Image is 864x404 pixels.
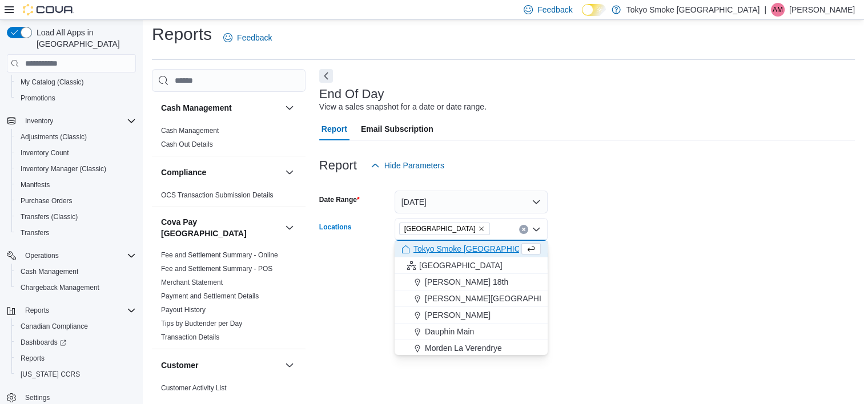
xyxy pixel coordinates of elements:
button: Inventory [21,114,58,128]
span: Transfers (Classic) [21,212,78,221]
button: Adjustments (Classic) [11,129,140,145]
button: Canadian Compliance [11,318,140,334]
span: Inventory Manager (Classic) [21,164,106,173]
a: Feedback [219,26,276,49]
span: Purchase Orders [21,196,73,205]
span: Inventory Count [21,148,69,157]
a: Adjustments (Classic) [16,130,91,144]
a: Inventory Count [16,146,74,160]
h3: Customer [161,359,198,371]
span: Fee and Settlement Summary - POS [161,264,272,273]
span: Operations [25,251,59,260]
h1: Reports [152,23,212,46]
a: Manifests [16,178,54,192]
a: Dashboards [11,334,140,350]
span: Dashboards [21,338,66,347]
span: Reports [21,354,45,363]
button: Remove Mount Pearl Commonwealth from selection in this group [478,225,485,232]
span: Manifests [16,178,136,192]
button: Morden La Verendrye [395,340,548,357]
button: Cova Pay [GEOGRAPHIC_DATA] [283,221,296,235]
a: Canadian Compliance [16,320,93,333]
span: Morden La Verendrye [425,342,502,354]
a: Transaction Details [161,333,219,341]
button: Inventory [2,113,140,129]
button: Operations [21,249,63,262]
span: Cash Management [161,126,219,135]
button: Reports [21,304,54,317]
a: Cash Out Details [161,140,213,148]
span: [PERSON_NAME] 18th [425,276,508,288]
button: Close list of options [532,225,541,234]
span: Inventory Manager (Classic) [16,162,136,176]
span: Feedback [537,4,572,15]
div: View a sales snapshot for a date or date range. [319,101,487,113]
span: My Catalog (Classic) [21,78,84,87]
button: Cash Management [283,101,296,115]
div: Cova Pay [GEOGRAPHIC_DATA] [152,248,306,349]
a: OCS Transaction Submission Details [161,191,274,199]
button: [PERSON_NAME] 18th [395,274,548,290]
button: [GEOGRAPHIC_DATA] [395,257,548,274]
a: Transfers (Classic) [16,210,82,224]
button: Operations [2,248,140,264]
a: Dashboards [16,336,71,349]
span: Reports [21,304,136,317]
span: Load All Apps in [GEOGRAPHIC_DATA] [32,27,136,50]
span: Settings [25,393,50,402]
button: Dauphin Main [395,324,548,340]
span: Transaction Details [161,333,219,342]
span: Cash Out Details [161,140,213,149]
button: Clear input [519,225,528,234]
div: Cash Management [152,124,306,156]
span: Dashboards [16,336,136,349]
span: Feedback [237,32,272,43]
span: Adjustments (Classic) [16,130,136,144]
h3: Compliance [161,167,206,178]
button: [PERSON_NAME] [395,307,548,324]
span: [PERSON_NAME] [425,309,491,321]
h3: Cash Management [161,102,232,114]
a: Chargeback Management [16,281,104,294]
img: Cova [23,4,74,15]
span: [GEOGRAPHIC_DATA] [419,260,503,271]
h3: Report [319,159,357,172]
span: Payment and Settlement Details [161,292,259,301]
span: Dark Mode [582,16,582,17]
span: Washington CCRS [16,367,136,381]
span: Purchase Orders [16,194,136,208]
span: Hide Parameters [384,160,444,171]
a: Purchase Orders [16,194,77,208]
p: | [764,3,766,17]
a: Cash Management [161,127,219,135]
button: Transfers (Classic) [11,209,140,225]
span: Report [322,118,347,140]
button: [US_STATE] CCRS [11,366,140,382]
input: Dark Mode [582,4,606,16]
div: Angie Martin [771,3,785,17]
span: Fee and Settlement Summary - Online [161,251,278,260]
button: Tokyo Smoke [GEOGRAPHIC_DATA] [395,241,548,257]
span: Canadian Compliance [16,320,136,333]
a: Fee and Settlement Summary - POS [161,265,272,273]
button: Reports [2,302,140,318]
span: Transfers [21,228,49,237]
span: [PERSON_NAME][GEOGRAPHIC_DATA] [425,293,574,304]
button: Manifests [11,177,140,193]
button: Customer [283,358,296,372]
span: Canadian Compliance [21,322,88,331]
span: Merchant Statement [161,278,223,287]
span: Cash Management [16,265,136,278]
p: [PERSON_NAME] [789,3,855,17]
span: Inventory [21,114,136,128]
button: Cash Management [161,102,280,114]
span: My Catalog (Classic) [16,75,136,89]
span: OCS Transaction Submission Details [161,191,274,200]
button: Chargeback Management [11,280,140,296]
p: Tokyo Smoke [GEOGRAPHIC_DATA] [626,3,760,17]
span: Manifests [21,180,50,189]
span: Tips by Budtender per Day [161,319,242,328]
button: Reports [11,350,140,366]
a: Customer Activity List [161,384,227,392]
span: Reports [16,352,136,365]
